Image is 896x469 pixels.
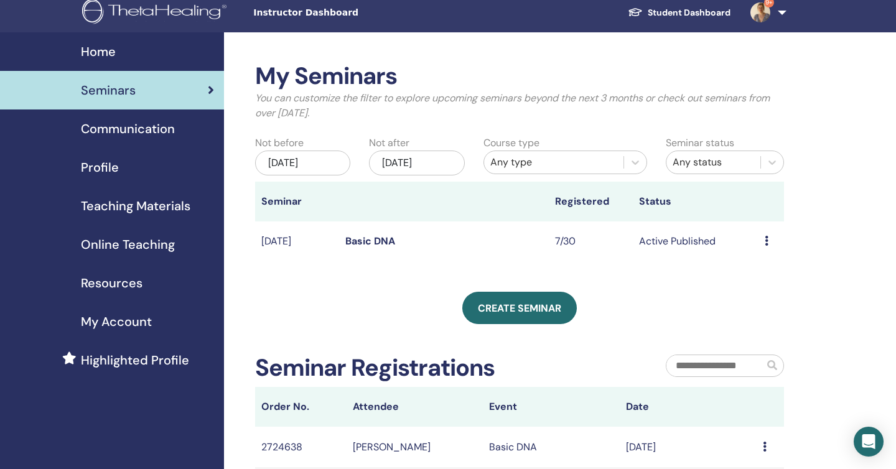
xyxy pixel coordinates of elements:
td: Active Published [633,221,758,262]
span: Seminars [81,81,136,100]
div: Any type [490,155,617,170]
th: Date [620,387,757,427]
th: Attendee [347,387,483,427]
td: [DATE] [255,221,339,262]
label: Seminar status [666,136,734,151]
span: Create seminar [478,302,561,315]
span: My Account [81,312,152,331]
img: default.jpg [750,2,770,22]
span: Communication [81,119,175,138]
a: Basic DNA [345,234,395,248]
td: Basic DNA [483,427,620,467]
p: You can customize the filter to explore upcoming seminars beyond the next 3 months or check out s... [255,91,784,121]
span: Online Teaching [81,235,175,254]
div: [DATE] [369,151,464,175]
th: Order No. [255,387,347,427]
span: Home [81,42,116,61]
a: Create seminar [462,292,577,324]
h2: Seminar Registrations [255,354,495,383]
th: Event [483,387,620,427]
span: Highlighted Profile [81,351,189,369]
th: Registered [549,182,633,221]
label: Not before [255,136,304,151]
label: Not after [369,136,409,151]
th: Seminar [255,182,339,221]
h2: My Seminars [255,62,784,91]
span: Resources [81,274,142,292]
td: 7/30 [549,221,633,262]
th: Status [633,182,758,221]
a: Student Dashboard [618,1,740,24]
img: graduation-cap-white.svg [628,7,643,17]
td: [PERSON_NAME] [347,427,483,467]
span: Instructor Dashboard [253,6,440,19]
div: [DATE] [255,151,350,175]
div: Any status [673,155,754,170]
td: 2724638 [255,427,347,467]
span: Teaching Materials [81,197,190,215]
td: [DATE] [620,427,757,467]
div: Open Intercom Messenger [854,427,884,457]
span: Profile [81,158,119,177]
label: Course type [483,136,539,151]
